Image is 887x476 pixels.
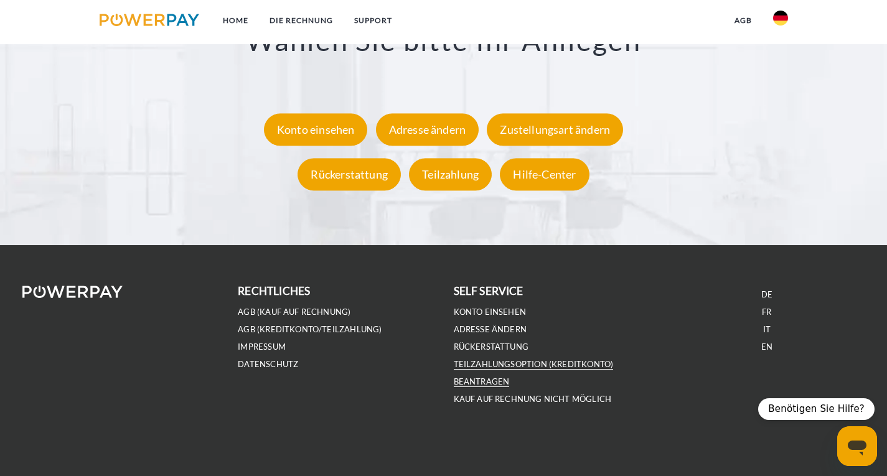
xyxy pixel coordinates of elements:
[724,9,763,32] a: agb
[773,11,788,26] img: de
[22,286,123,298] img: logo-powerpay-white.svg
[406,168,495,182] a: Teilzahlung
[497,168,592,182] a: Hilfe-Center
[294,168,404,182] a: Rückerstattung
[298,159,401,191] div: Rückerstattung
[454,394,612,404] a: Kauf auf Rechnung nicht möglich
[238,359,298,370] a: DATENSCHUTZ
[238,307,350,317] a: AGB (Kauf auf Rechnung)
[454,307,527,317] a: Konto einsehen
[761,342,772,352] a: EN
[454,359,614,387] a: Teilzahlungsoption (KREDITKONTO) beantragen
[454,324,527,335] a: Adresse ändern
[762,307,771,317] a: FR
[484,123,626,137] a: Zustellungsart ändern
[261,123,371,137] a: Konto einsehen
[758,398,875,420] div: Benötigen Sie Hilfe?
[238,284,310,297] b: rechtliches
[264,114,368,146] div: Konto einsehen
[763,324,771,335] a: IT
[238,324,382,335] a: AGB (Kreditkonto/Teilzahlung)
[373,123,482,137] a: Adresse ändern
[500,159,589,191] div: Hilfe-Center
[409,159,492,191] div: Teilzahlung
[212,9,259,32] a: Home
[344,9,403,32] a: SUPPORT
[238,342,286,352] a: IMPRESSUM
[454,342,529,352] a: Rückerstattung
[376,114,479,146] div: Adresse ändern
[487,114,623,146] div: Zustellungsart ändern
[837,426,877,466] iframe: Schaltfläche zum Öffnen des Messaging-Fensters; Konversation läuft
[761,289,772,300] a: DE
[259,9,344,32] a: DIE RECHNUNG
[454,284,523,297] b: self service
[100,14,200,26] img: logo-powerpay.svg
